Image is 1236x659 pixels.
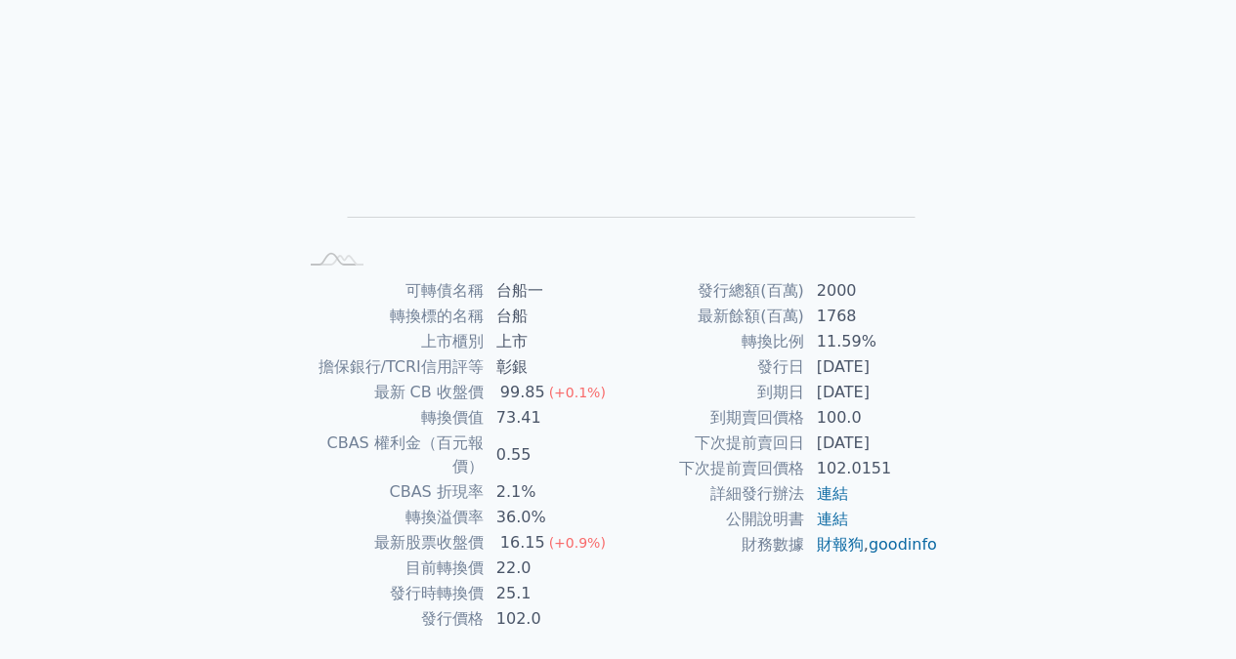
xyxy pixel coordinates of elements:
[298,606,485,632] td: 發行價格
[485,431,618,479] td: 0.55
[805,329,939,354] td: 11.59%
[298,530,485,556] td: 最新股票收盤價
[805,354,939,380] td: [DATE]
[298,581,485,606] td: 發行時轉換價
[298,431,485,479] td: CBAS 權利金（百元報價）
[618,431,805,456] td: 下次提前賣回日
[618,507,805,532] td: 公開說明書
[618,354,805,380] td: 發行日
[298,278,485,304] td: 可轉債名稱
[618,380,805,405] td: 到期日
[485,354,618,380] td: 彰銀
[298,505,485,530] td: 轉換溢價率
[485,405,618,431] td: 73.41
[549,535,606,551] span: (+0.9%)
[805,405,939,431] td: 100.0
[485,304,618,329] td: 台船
[485,479,618,505] td: 2.1%
[298,354,485,380] td: 擔保銀行/TCRI信用評等
[817,510,848,528] a: 連結
[496,531,549,555] div: 16.15
[618,481,805,507] td: 詳細發行辦法
[298,329,485,354] td: 上市櫃別
[805,304,939,329] td: 1768
[329,12,916,245] g: Chart
[618,278,805,304] td: 發行總額(百萬)
[298,405,485,431] td: 轉換價值
[618,329,805,354] td: 轉換比例
[485,329,618,354] td: 上市
[549,385,606,400] span: (+0.1%)
[805,278,939,304] td: 2000
[298,380,485,405] td: 最新 CB 收盤價
[618,456,805,481] td: 下次提前賣回價格
[805,380,939,405] td: [DATE]
[817,535,864,554] a: 財報狗
[485,505,618,530] td: 36.0%
[485,278,618,304] td: 台船一
[618,405,805,431] td: 到期賣回價格
[496,381,549,404] div: 99.85
[485,581,618,606] td: 25.1
[618,304,805,329] td: 最新餘額(百萬)
[298,479,485,505] td: CBAS 折現率
[805,532,939,557] td: ,
[298,304,485,329] td: 轉換標的名稱
[618,532,805,557] td: 財務數據
[805,431,939,456] td: [DATE]
[805,456,939,481] td: 102.0151
[485,606,618,632] td: 102.0
[869,535,937,554] a: goodinfo
[817,484,848,503] a: 連結
[298,556,485,581] td: 目前轉換價
[485,556,618,581] td: 22.0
